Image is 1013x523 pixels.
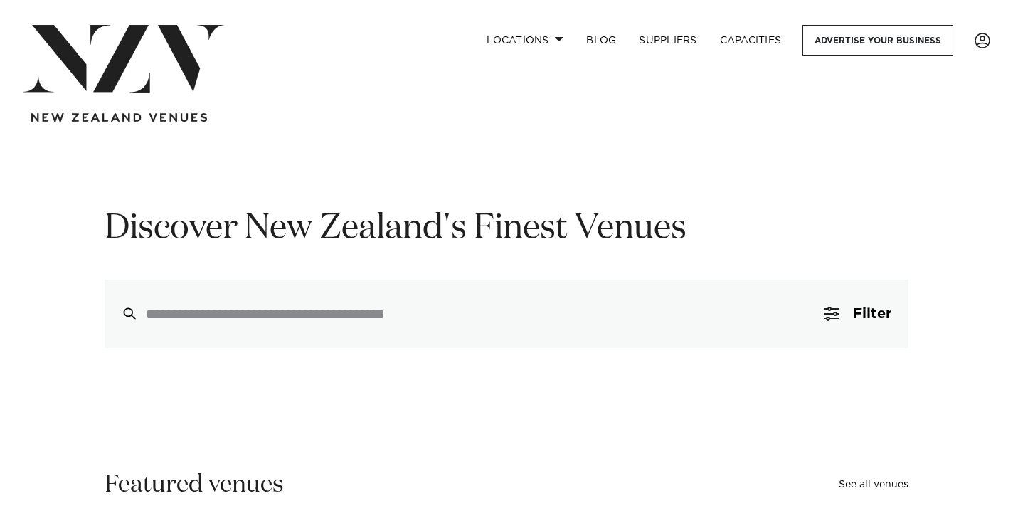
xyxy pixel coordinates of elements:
[23,25,224,93] img: nzv-logo.png
[802,25,953,56] a: Advertise your business
[709,25,793,56] a: Capacities
[839,480,908,490] a: See all venues
[575,25,627,56] a: BLOG
[105,469,284,501] h2: Featured venues
[475,25,575,56] a: Locations
[853,307,891,321] span: Filter
[31,113,207,122] img: new-zealand-venues-text.png
[105,206,908,251] h1: Discover New Zealand's Finest Venues
[807,280,908,348] button: Filter
[627,25,708,56] a: SUPPLIERS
